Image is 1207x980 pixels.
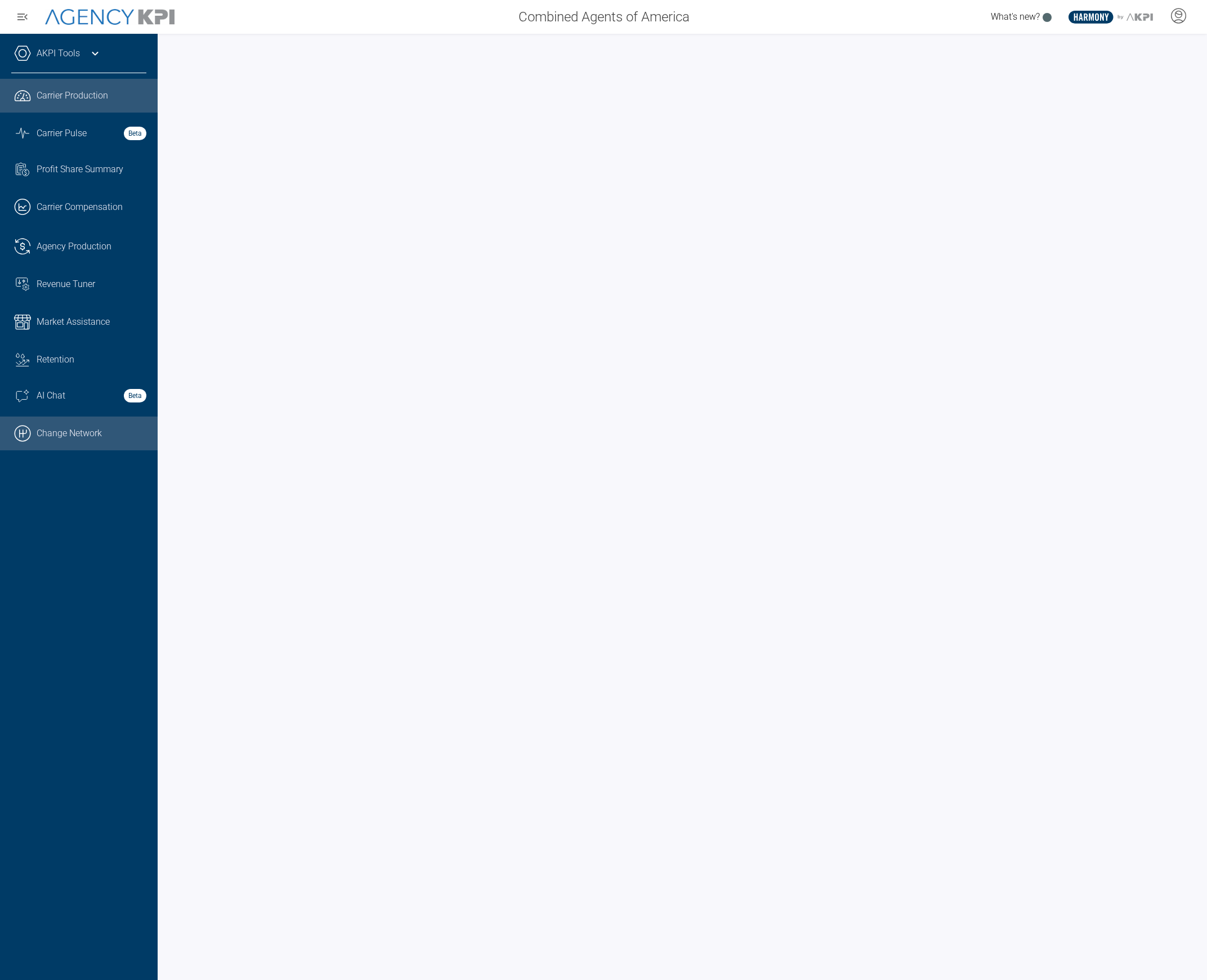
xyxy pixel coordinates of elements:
span: Carrier Compensation [37,200,123,214]
span: AI Chat [37,389,65,402]
img: AgencyKPI [45,9,175,25]
div: Retention [37,353,146,366]
span: Carrier Production [37,89,108,102]
span: Profit Share Summary [37,163,123,176]
span: Market Assistance [37,315,110,329]
span: Combined Agents of America [518,7,690,27]
span: What's new? [991,11,1040,22]
span: Revenue Tuner [37,278,95,291]
strong: Beta [124,389,146,402]
span: Agency Production [37,240,111,253]
strong: Beta [124,127,146,140]
a: AKPI Tools [37,47,80,60]
span: Carrier Pulse [37,127,87,140]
